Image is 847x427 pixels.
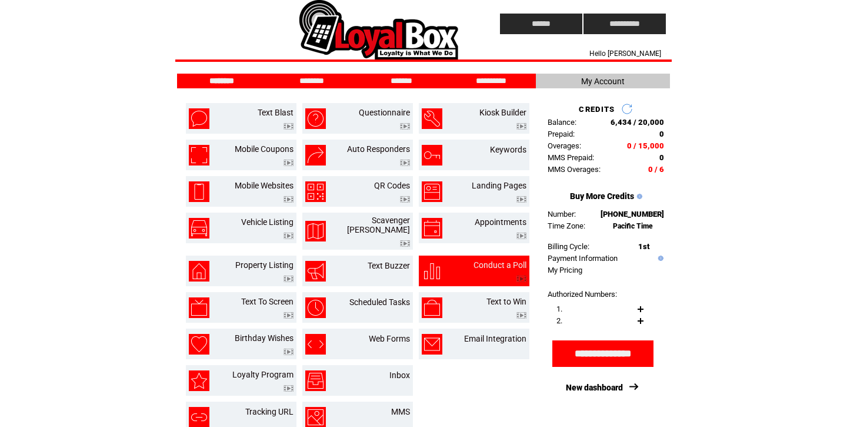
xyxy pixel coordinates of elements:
img: text-blast.png [189,108,209,129]
img: video.png [284,233,294,239]
a: Inbox [389,370,410,380]
span: My Account [581,77,625,86]
span: 0 [659,153,664,162]
a: Vehicle Listing [241,217,294,227]
span: Billing Cycle: [548,242,589,251]
span: CREDITS [579,105,615,114]
img: loyalty-program.png [189,370,209,391]
a: Payment Information [548,254,618,263]
span: Hello [PERSON_NAME] [589,49,661,58]
a: Property Listing [235,260,294,270]
a: Text To Screen [241,297,294,306]
img: email-integration.png [422,334,442,355]
a: Scavenger [PERSON_NAME] [347,216,410,234]
a: Birthday Wishes [235,333,294,343]
img: text-to-win.png [422,297,442,318]
a: Auto Responders [347,144,410,154]
img: scavenger-hunt.png [305,221,326,241]
img: video.png [400,196,410,203]
a: Text to Win [486,297,526,306]
a: Appointments [475,217,526,227]
img: video.png [284,160,294,166]
a: Kiosk Builder [479,108,526,117]
a: Conduct a Poll [473,260,526,270]
span: MMS Overages: [548,165,601,174]
img: video.png [516,123,526,130]
a: Mobile Websites [235,181,294,190]
span: 6,434 / 20,000 [611,118,664,127]
span: Overages: [548,141,581,150]
span: Number: [548,210,576,219]
a: Mobile Coupons [235,144,294,154]
img: property-listing.png [189,261,209,282]
a: QR Codes [374,181,410,190]
span: Prepaid: [548,130,575,138]
img: video.png [400,240,410,247]
img: landing-pages.png [422,181,442,202]
img: video.png [284,385,294,392]
span: Pacific Time [613,222,653,230]
span: 1. [556,304,562,313]
img: video.png [284,312,294,319]
span: MMS Prepaid: [548,153,594,162]
img: video.png [284,349,294,355]
img: text-to-screen.png [189,297,209,318]
img: keywords.png [422,145,442,165]
span: 2. [556,316,562,325]
a: New dashboard [566,383,623,392]
span: Balance: [548,118,576,127]
a: Loyalty Program [232,370,294,379]
a: Buy More Credits [570,191,634,201]
a: Text Blast [258,108,294,117]
img: auto-responders.png [305,145,326,165]
img: kiosk-builder.png [422,108,442,129]
span: 0 [659,130,664,138]
img: text-buzzer.png [305,261,326,282]
img: help.gif [634,194,642,199]
span: 1st [638,242,649,251]
span: Time Zone: [548,221,585,230]
a: My Pricing [548,266,582,274]
a: Text Buzzer [368,261,410,270]
img: video.png [516,312,526,319]
img: appointments.png [422,218,442,239]
a: Email Integration [464,334,526,343]
img: video.png [516,276,526,282]
img: video.png [284,123,294,130]
img: video.png [400,123,410,130]
img: video.png [400,160,410,166]
img: mobile-coupons.png [189,145,209,165]
img: video.png [516,233,526,239]
a: Web Forms [369,334,410,343]
img: web-forms.png [305,334,326,355]
img: help.gif [655,256,663,261]
a: Keywords [490,145,526,154]
img: conduct-a-poll.png [422,261,442,282]
a: MMS [391,407,410,416]
img: birthday-wishes.png [189,334,209,355]
img: mobile-websites.png [189,181,209,202]
img: questionnaire.png [305,108,326,129]
a: Scheduled Tasks [349,297,410,307]
span: 0 / 6 [648,165,664,174]
img: scheduled-tasks.png [305,297,326,318]
img: vehicle-listing.png [189,218,209,239]
img: video.png [516,196,526,203]
a: Tracking URL [245,407,294,416]
img: video.png [284,196,294,203]
span: Authorized Numbers: [548,290,617,299]
span: 0 / 15,000 [627,141,664,150]
a: Questionnaire [359,108,410,117]
img: qr-codes.png [305,181,326,202]
img: video.png [284,276,294,282]
a: Landing Pages [472,181,526,190]
span: [PHONE_NUMBER] [601,210,664,219]
img: inbox.png [305,370,326,391]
